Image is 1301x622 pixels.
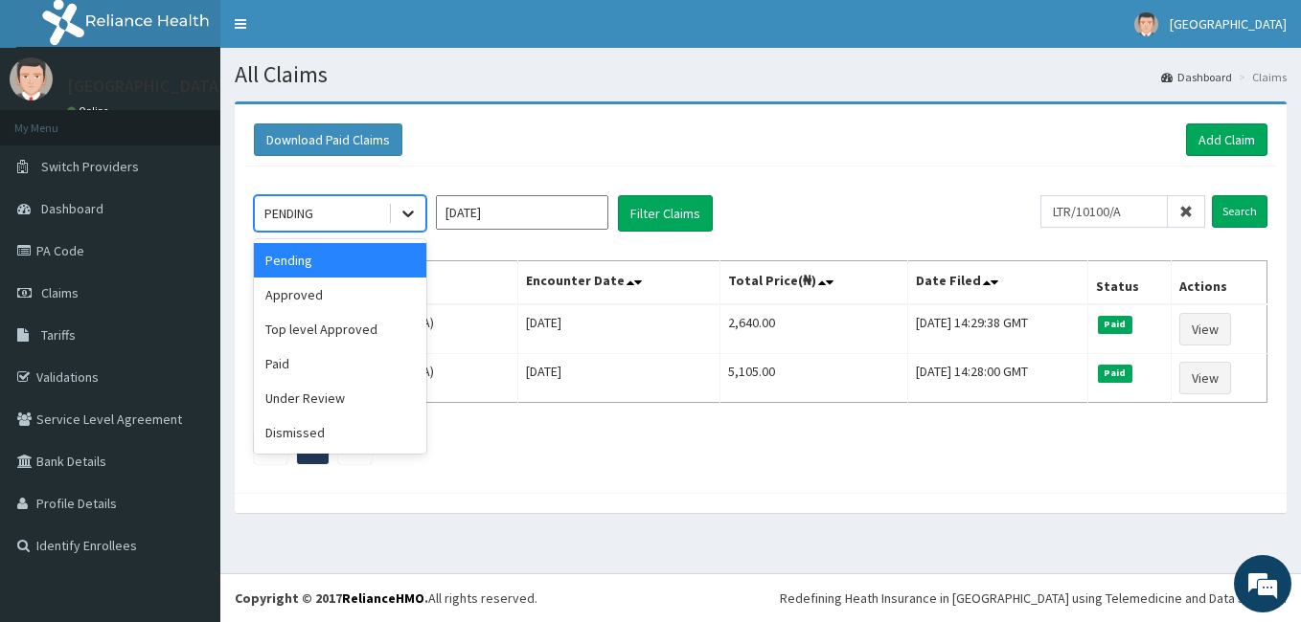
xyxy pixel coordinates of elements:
[780,589,1287,608] div: Redefining Heath Insurance in [GEOGRAPHIC_DATA] using Telemedicine and Data Science!
[518,261,720,305] th: Encounter Date
[314,10,360,56] div: Minimize live chat window
[41,158,139,175] span: Switch Providers
[518,354,720,403] td: [DATE]
[41,326,76,344] span: Tariffs
[1134,12,1158,36] img: User Image
[35,96,78,144] img: d_794563401_company_1708531726252_794563401
[907,261,1087,305] th: Date Filed
[67,78,225,95] p: [GEOGRAPHIC_DATA]
[1161,69,1232,85] a: Dashboard
[907,354,1087,403] td: [DATE] 14:28:00 GMT
[1170,15,1287,33] span: [GEOGRAPHIC_DATA]
[1040,195,1168,228] input: Search by HMO ID
[1212,195,1267,228] input: Search
[907,304,1087,354] td: [DATE] 14:29:38 GMT
[10,417,365,484] textarea: Type your message and hit 'Enter'
[1088,261,1172,305] th: Status
[41,284,79,301] span: Claims
[618,195,713,232] button: Filter Claims
[264,204,313,223] div: PENDING
[720,354,907,403] td: 5,105.00
[254,381,426,415] div: Under Review
[720,261,907,305] th: Total Price(₦)
[254,415,426,450] div: Dismissed
[220,573,1301,622] footer: All rights reserved.
[67,104,113,118] a: Online
[41,200,103,217] span: Dashboard
[100,107,322,132] div: Chat with us now
[254,123,402,156] button: Download Paid Claims
[436,195,608,230] input: Select Month and Year
[1186,123,1267,156] a: Add Claim
[254,243,426,278] div: Pending
[235,62,1287,87] h1: All Claims
[10,57,53,100] img: User Image
[1234,69,1287,85] li: Claims
[720,304,907,354] td: 2,640.00
[518,304,720,354] td: [DATE]
[235,589,428,607] strong: Copyright © 2017 .
[342,589,424,607] a: RelianceHMO
[111,189,264,382] span: We're online!
[1179,313,1231,345] a: View
[254,312,426,346] div: Top level Approved
[1172,261,1267,305] th: Actions
[1179,362,1231,394] a: View
[254,278,426,312] div: Approved
[1098,365,1132,382] span: Paid
[254,346,426,381] div: Paid
[1098,316,1132,333] span: Paid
